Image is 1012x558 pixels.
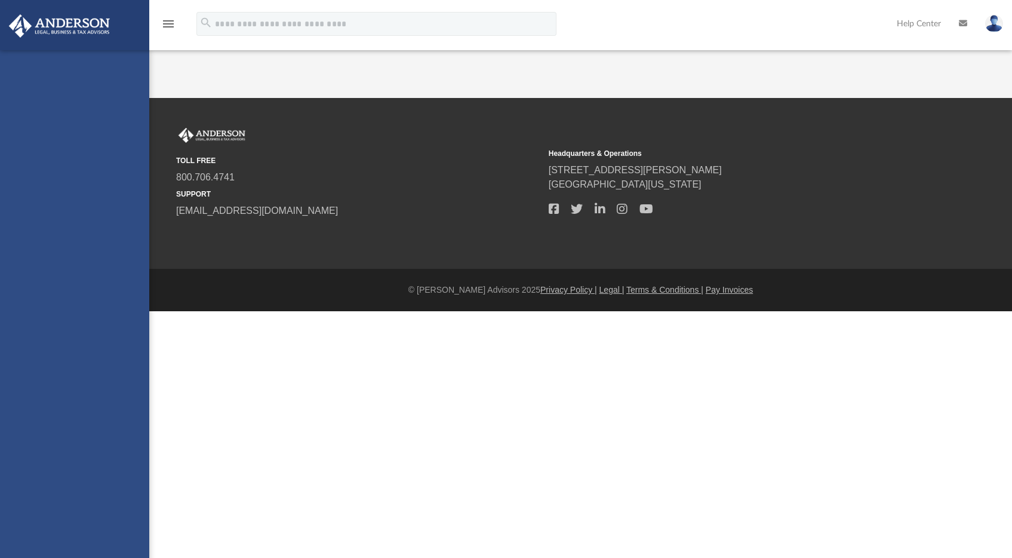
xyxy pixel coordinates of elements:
[176,128,248,143] img: Anderson Advisors Platinum Portal
[5,14,113,38] img: Anderson Advisors Platinum Portal
[176,172,235,182] a: 800.706.4741
[176,206,338,216] a: [EMAIL_ADDRESS][DOMAIN_NAME]
[549,148,913,159] small: Headquarters & Operations
[149,284,1012,296] div: © [PERSON_NAME] Advisors 2025
[706,285,753,295] a: Pay Invoices
[199,16,213,29] i: search
[599,285,625,295] a: Legal |
[161,23,176,31] a: menu
[985,15,1003,32] img: User Pic
[549,165,722,175] a: [STREET_ADDRESS][PERSON_NAME]
[540,285,597,295] a: Privacy Policy |
[549,179,702,189] a: [GEOGRAPHIC_DATA][US_STATE]
[626,285,703,295] a: Terms & Conditions |
[176,189,540,200] small: SUPPORT
[176,155,540,166] small: TOLL FREE
[161,17,176,31] i: menu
